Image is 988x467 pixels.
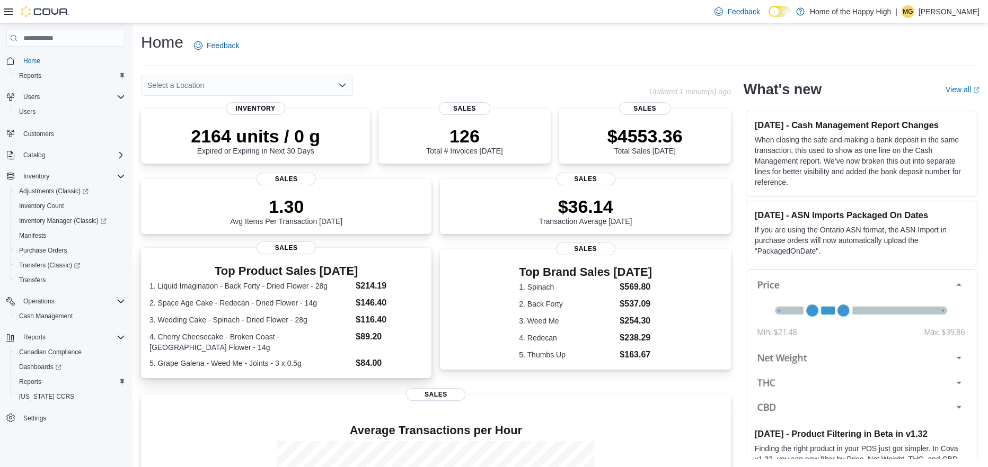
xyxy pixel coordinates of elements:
a: Purchase Orders [15,244,72,257]
span: Operations [19,295,125,308]
span: Sales [257,173,316,185]
h3: [DATE] - Cash Management Report Changes [755,120,968,130]
span: Reports [15,375,125,388]
span: Purchase Orders [19,246,67,255]
span: Inventory Count [15,200,125,212]
button: Inventory Count [11,199,129,213]
span: Cash Management [19,312,73,320]
dt: 5. Grape Galena - Weed Me - Joints - 3 x 0.5g [149,358,351,369]
dt: 3. Wedding Cake - Spinach - Dried Flower - 28g [149,315,351,325]
span: Home [23,57,40,65]
span: Dashboards [15,361,125,373]
span: Transfers (Classic) [15,259,125,272]
dt: 4. Cherry Cheesecake - Broken Coast - [GEOGRAPHIC_DATA] Flower - 14g [149,331,351,353]
span: Sales [257,241,316,254]
span: Reports [19,378,41,386]
dt: 3. Weed Me [519,316,615,326]
div: Avg Items Per Transaction [DATE] [230,196,342,226]
span: Reports [15,69,125,82]
span: Canadian Compliance [19,348,82,356]
span: Settings [23,414,46,423]
p: When closing the safe and making a bank deposit in the same transaction, this used to show as one... [755,134,968,187]
span: Adjustments (Classic) [19,187,89,195]
button: Customers [2,125,129,141]
h3: [DATE] - Product Filtering in Beta in v1.32 [755,428,968,439]
span: Reports [19,331,125,344]
a: Adjustments (Classic) [15,185,93,197]
button: Users [11,104,129,119]
a: Dashboards [11,360,129,374]
dt: 1. Liquid Imagination - Back Forty - Dried Flower - 28g [149,281,351,291]
span: Sales [556,173,615,185]
span: Customers [19,127,125,140]
span: Adjustments (Classic) [15,185,125,197]
dd: $537.09 [620,298,652,310]
a: Inventory Count [15,200,68,212]
div: Total # Invoices [DATE] [426,125,502,155]
span: Users [19,107,36,116]
span: Home [19,54,125,67]
p: [PERSON_NAME] [919,5,980,18]
span: Feedback [727,6,760,17]
span: Cash Management [15,310,125,322]
dd: $89.20 [356,330,423,343]
span: Purchase Orders [15,244,125,257]
button: Inventory [19,170,54,183]
span: Users [23,93,40,101]
a: Adjustments (Classic) [11,184,129,199]
button: Purchase Orders [11,243,129,258]
span: MG [903,5,913,18]
button: Operations [2,294,129,309]
h3: Top Product Sales [DATE] [149,265,423,277]
button: Reports [11,374,129,389]
span: Sales [619,102,671,115]
h1: Home [141,32,183,53]
dt: 5. Thumbs Up [519,349,615,360]
span: Feedback [207,40,239,51]
span: Canadian Compliance [15,346,125,358]
span: Settings [19,411,125,425]
button: Catalog [19,149,49,161]
span: Dashboards [19,363,61,371]
span: Inventory Manager (Classic) [19,217,107,225]
nav: Complex example [6,49,125,453]
button: Open list of options [338,81,347,89]
span: Sales [556,243,615,255]
div: Expired or Expiring in Next 30 Days [191,125,320,155]
div: Total Sales [DATE] [607,125,683,155]
span: Inventory Count [19,202,64,210]
a: Canadian Compliance [15,346,86,358]
span: Reports [23,333,46,342]
a: Feedback [710,1,764,22]
button: Transfers [11,273,129,288]
div: Transaction Average [DATE] [539,196,632,226]
span: Inventory [226,102,285,115]
span: Transfers (Classic) [19,261,80,270]
span: Reports [19,71,41,80]
input: Dark Mode [769,6,791,17]
a: Inventory Manager (Classic) [11,213,129,228]
a: Transfers [15,274,50,286]
button: Cash Management [11,309,129,324]
span: Inventory [19,170,125,183]
a: Inventory Manager (Classic) [15,214,111,227]
a: Transfers (Classic) [15,259,84,272]
span: Manifests [15,229,125,242]
button: Catalog [2,148,129,163]
button: Reports [19,331,50,344]
p: 126 [426,125,502,147]
div: Melissa Granrud [902,5,914,18]
p: If you are using the Ontario ASN format, the ASN Import in purchase orders will now automatically... [755,224,968,256]
a: Customers [19,128,58,140]
p: | [895,5,897,18]
span: Sales [406,388,465,401]
button: Manifests [11,228,129,243]
a: Cash Management [15,310,77,322]
img: Cova [21,6,69,17]
span: [US_STATE] CCRS [19,392,74,401]
p: $4553.36 [607,125,683,147]
a: Transfers (Classic) [11,258,129,273]
dt: 4. Redecan [519,333,615,343]
span: Washington CCRS [15,390,125,403]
